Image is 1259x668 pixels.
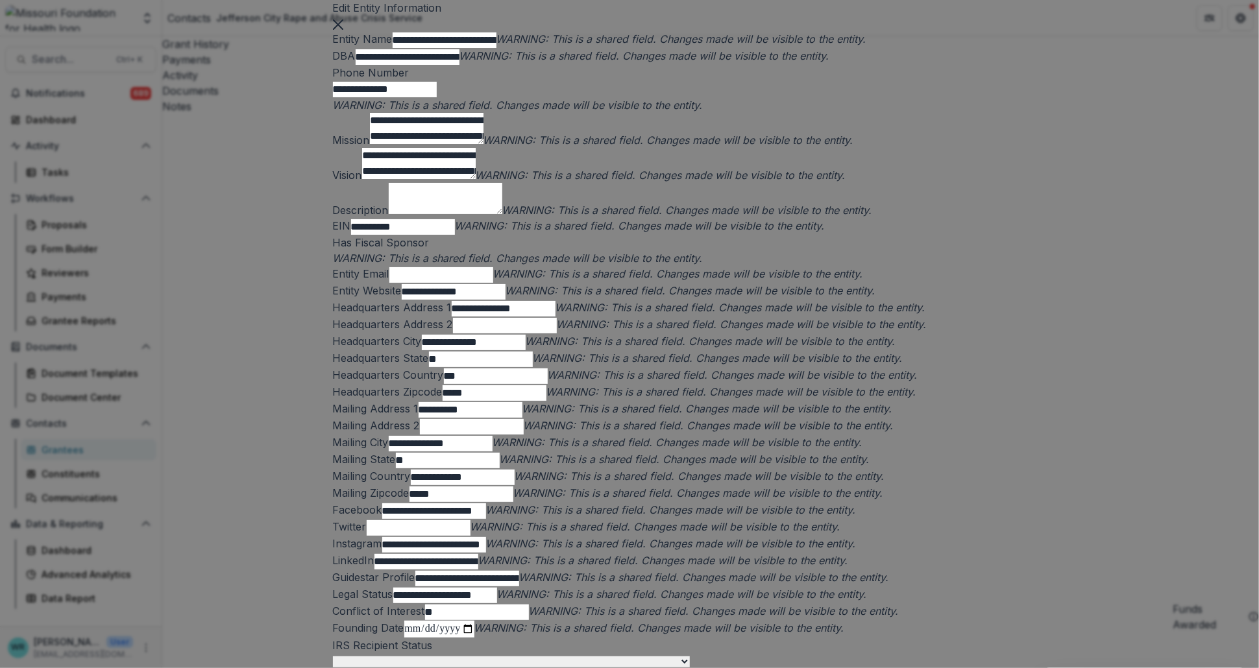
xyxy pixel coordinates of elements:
[333,419,420,432] label: Mailing Address 2
[333,470,411,483] label: Mailing Country
[459,49,829,62] i: WARNING: This is a shared field. Changes made will be visible to the entity.
[333,16,343,31] button: Close
[333,639,433,652] label: IRS Recipient Status
[483,134,853,147] i: WARNING: This is a shared field. Changes made will be visible to the entity.
[333,335,422,348] label: Headquarters City
[333,318,453,331] label: Headquarters Address 2
[333,520,367,533] label: Twitter
[486,503,856,516] i: WARNING: This is a shared field. Changes made will be visible to the entity.
[557,318,927,331] i: WARNING: This is a shared field. Changes made will be visible to the entity.
[493,436,862,449] i: WARNING: This is a shared field. Changes made will be visible to the entity.
[333,571,415,584] label: Guidestar Profile
[333,537,382,550] label: Instagram
[506,284,875,297] i: WARNING: This is a shared field. Changes made will be visible to the entity.
[333,284,402,297] label: Entity Website
[333,219,351,232] label: EIN
[474,621,844,634] i: WARNING: This is a shared field. Changes made will be visible to the entity.
[333,385,443,398] label: Headquarters Zipcode
[515,470,885,483] i: WARNING: This is a shared field. Changes made will be visible to the entity.
[500,453,870,466] i: WARNING: This is a shared field. Changes made will be visible to the entity.
[526,335,896,348] i: WARNING: This is a shared field. Changes made will be visible to the entity.
[556,301,925,314] i: WARNING: This is a shared field. Changes made will be visible to the entity.
[546,385,916,398] i: WARNING: This is a shared field. Changes made will be visible to the entity.
[333,134,370,147] label: Mission
[333,169,362,182] label: Vision
[333,49,356,62] label: DBA
[502,204,872,217] i: WARNING: This is a shared field. Changes made will be visible to the entity.
[333,604,425,617] label: Conflict of Interest
[455,219,825,232] i: WARNING: This is a shared field. Changes made will be visible to the entity.
[471,520,840,533] i: WARNING: This is a shared field. Changes made will be visible to the entity.
[513,486,883,499] i: WARNING: This is a shared field. Changes made will be visible to the entity.
[333,66,409,79] label: Phone Number
[333,436,389,449] label: Mailing City
[333,588,393,601] label: Legal Status
[522,402,892,415] i: WARNING: This is a shared field. Changes made will be visible to the entity.
[333,554,374,567] label: LinkedIn
[333,204,389,217] label: Description
[333,453,396,466] label: Mailing State
[333,368,444,381] label: Headquarters Country
[486,537,856,550] i: WARNING: This is a shared field. Changes made will be visible to the entity.
[333,352,429,364] label: Headquarters State
[478,554,848,567] i: WARNING: This is a shared field. Changes made will be visible to the entity.
[333,32,393,45] label: Entity Name
[333,486,409,499] label: Mailing Zipcode
[333,99,703,112] i: WARNING: This is a shared field. Changes made will be visible to the entity.
[519,571,889,584] i: WARNING: This is a shared field. Changes made will be visible to the entity.
[333,252,703,265] i: WARNING: This is a shared field. Changes made will be visible to the entity.
[333,267,389,280] label: Entity Email
[533,352,903,364] i: WARNING: This is a shared field. Changes made will be visible to the entity.
[333,402,419,415] label: Mailing Address 1
[497,588,867,601] i: WARNING: This is a shared field. Changes made will be visible to the entity.
[333,621,404,634] label: Founding Date
[333,301,452,314] label: Headquarters Address 1
[496,32,866,45] i: WARNING: This is a shared field. Changes made will be visible to the entity.
[333,236,430,249] label: Has Fiscal Sponsor
[493,267,863,280] i: WARNING: This is a shared field. Changes made will be visible to the entity.
[476,169,846,182] i: WARNING: This is a shared field. Changes made will be visible to the entity.
[529,604,899,617] i: WARNING: This is a shared field. Changes made will be visible to the entity.
[548,368,918,381] i: WARNING: This is a shared field. Changes made will be visible to the entity.
[333,503,382,516] label: Facebook
[524,419,894,432] i: WARNING: This is a shared field. Changes made will be visible to the entity.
